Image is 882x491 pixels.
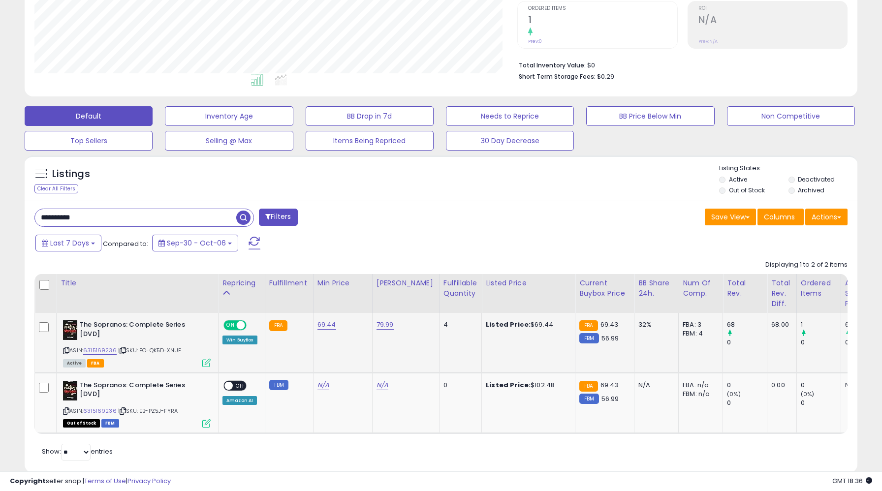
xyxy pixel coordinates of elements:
button: Items Being Repriced [306,131,434,151]
div: N/A [845,381,878,390]
span: FBM [101,419,119,428]
span: All listings that are currently out of stock and unavailable for purchase on Amazon [63,419,100,428]
button: Actions [805,209,848,225]
small: Prev: 0 [528,38,542,44]
span: Last 7 Days [50,238,89,248]
div: Ordered Items [801,278,837,299]
small: FBA [579,320,598,331]
div: 32% [638,320,671,329]
button: Top Sellers [25,131,153,151]
span: ROI [698,6,847,11]
div: 1 [801,320,841,329]
div: 0.00 [771,381,789,390]
div: Repricing [222,278,261,288]
div: 0 [443,381,474,390]
div: Fulfillment [269,278,309,288]
div: Clear All Filters [34,184,78,193]
span: FBA [87,359,104,368]
div: Avg Selling Price [845,278,881,309]
h5: Listings [52,167,90,181]
li: $0 [519,59,840,70]
a: Terms of Use [84,476,126,486]
small: FBM [579,394,598,404]
span: ON [224,321,237,330]
div: $102.48 [486,381,567,390]
label: Active [729,175,747,184]
div: seller snap | | [10,477,171,486]
b: Short Term Storage Fees: [519,72,596,81]
button: Save View [705,209,756,225]
a: 6315169236 [83,407,117,415]
button: Columns [757,209,804,225]
span: Columns [764,212,795,222]
b: Listed Price: [486,380,531,390]
div: ASIN: [63,320,211,366]
div: Displaying 1 to 2 of 2 items [765,260,848,270]
img: 41iOL8HGumL._SL40_.jpg [63,320,77,340]
span: All listings currently available for purchase on Amazon [63,359,86,368]
small: Prev: N/A [698,38,718,44]
button: Selling @ Max [165,131,293,151]
small: FBM [269,380,288,390]
span: 56.99 [601,394,619,403]
span: OFF [245,321,261,330]
label: Deactivated [798,175,835,184]
div: 0 [727,381,767,390]
div: Listed Price [486,278,571,288]
button: 30 Day Decrease [446,131,574,151]
div: ASIN: [63,381,211,427]
small: (0%) [801,390,815,398]
div: 4 [443,320,474,329]
small: FBA [269,320,287,331]
div: FBA: n/a [683,381,715,390]
b: Total Inventory Value: [519,61,586,69]
div: 68.00 [771,320,789,329]
b: The Sopranos: Complete Series [DVD] [80,320,199,341]
span: OFF [233,381,249,390]
div: FBA: 3 [683,320,715,329]
button: Default [25,106,153,126]
small: FBM [579,333,598,343]
div: Total Rev. Diff. [771,278,792,309]
div: Current Buybox Price [579,278,630,299]
div: Title [61,278,214,288]
b: Listed Price: [486,320,531,329]
a: 79.99 [377,320,394,330]
span: Show: entries [42,447,113,456]
div: BB Share 24h. [638,278,674,299]
a: N/A [377,380,388,390]
button: Last 7 Days [35,235,101,251]
a: 6315169236 [83,346,117,355]
div: Amazon AI [222,396,257,405]
small: (0%) [727,390,741,398]
button: Filters [259,209,297,226]
div: N/A [638,381,671,390]
h2: 1 [528,14,677,28]
span: Compared to: [103,239,148,248]
p: Listing States: [719,164,857,173]
div: 68 [727,320,767,329]
span: 69.43 [600,380,619,390]
div: Min Price [317,278,368,288]
label: Archived [798,186,824,194]
button: Inventory Age [165,106,293,126]
a: Privacy Policy [127,476,171,486]
label: Out of Stock [729,186,765,194]
div: [PERSON_NAME] [377,278,435,288]
span: $0.29 [597,72,614,81]
div: Fulfillable Quantity [443,278,477,299]
h2: N/A [698,14,847,28]
div: 0 [801,381,841,390]
span: | SKU: EO-QK5D-XNUF [118,346,181,354]
span: Sep-30 - Oct-06 [167,238,226,248]
button: BB Price Below Min [586,106,714,126]
button: Sep-30 - Oct-06 [152,235,238,251]
span: Ordered Items [528,6,677,11]
strong: Copyright [10,476,46,486]
div: Win BuyBox [222,336,257,344]
span: 56.99 [601,334,619,343]
div: FBM: 4 [683,329,715,338]
div: 0 [801,399,841,407]
a: N/A [317,380,329,390]
span: 69.43 [600,320,619,329]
